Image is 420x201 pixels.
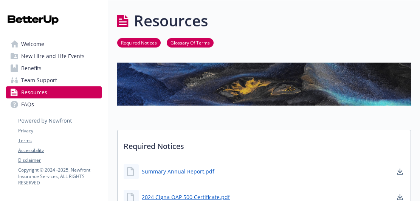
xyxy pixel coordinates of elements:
a: Terms [18,137,101,144]
p: Required Notices [118,130,411,158]
span: FAQs [21,98,34,110]
span: Team Support [21,74,57,86]
span: Benefits [21,62,42,74]
a: FAQs [6,98,102,110]
p: Copyright © 2024 - 2025 , Newfront Insurance Services, ALL RIGHTS RESERVED [18,167,101,186]
a: Glossary Of Terms [167,39,214,46]
a: Disclaimer [18,157,101,164]
a: Required Notices [117,39,161,46]
h1: Resources [134,9,208,32]
a: Benefits [6,62,102,74]
a: download document [395,167,405,176]
a: Team Support [6,74,102,86]
a: Welcome [6,38,102,50]
a: Privacy [18,127,101,134]
a: Accessibility [18,147,101,154]
a: 2024 Cigna OAP 500 Certificate.pdf [142,193,230,201]
a: New Hire and Life Events [6,50,102,62]
span: New Hire and Life Events [21,50,85,62]
a: Summary Annual Report.pdf [142,167,214,175]
span: Welcome [21,38,44,50]
span: Resources [21,86,47,98]
a: Resources [6,86,102,98]
img: resources page banner [117,63,411,105]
